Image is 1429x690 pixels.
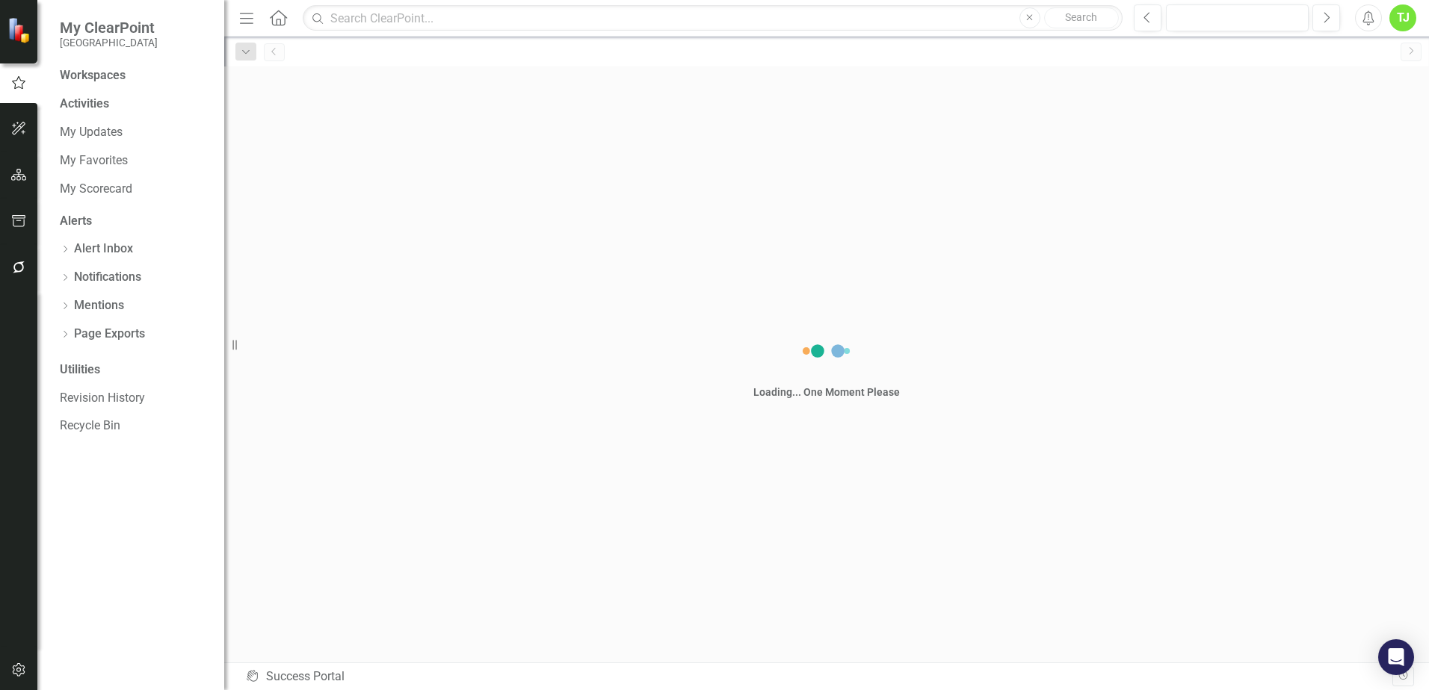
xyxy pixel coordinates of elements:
[60,37,158,49] small: [GEOGRAPHIC_DATA]
[60,390,209,407] a: Revision History
[74,240,133,258] a: Alert Inbox
[60,213,209,230] div: Alerts
[60,96,209,113] div: Activities
[245,668,1392,686] div: Success Portal
[303,5,1123,31] input: Search ClearPoint...
[60,124,209,141] a: My Updates
[74,326,145,343] a: Page Exports
[74,297,124,314] a: Mentions
[60,67,126,84] div: Workspaces
[1389,4,1416,31] button: TJ
[60,361,209,379] div: Utilities
[1044,7,1119,28] button: Search
[1378,639,1414,675] div: Open Intercom Messenger
[60,181,209,198] a: My Scorecard
[60,417,209,435] a: Recycle Bin
[1065,11,1097,23] span: Search
[753,385,900,400] div: Loading... One Moment Please
[7,16,34,43] img: ClearPoint Strategy
[60,152,209,170] a: My Favorites
[60,19,158,37] span: My ClearPoint
[74,269,141,286] a: Notifications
